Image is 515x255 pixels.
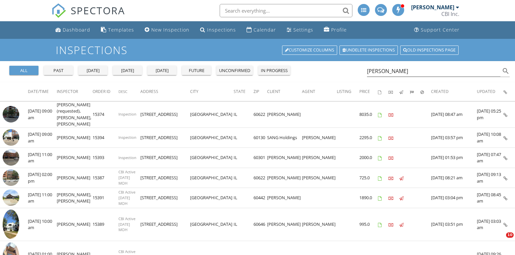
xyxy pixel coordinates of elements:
td: [DATE] 08:45 am [477,188,503,208]
div: Support Center [421,27,460,33]
td: [PERSON_NAME] [267,148,302,168]
span: Updated [477,89,495,94]
th: Canceled: Not sorted. [420,82,431,101]
div: past [46,67,70,74]
span: Listing [337,89,351,94]
a: SPECTORA [51,9,125,23]
td: 60130 [254,127,267,148]
th: Price: Not sorted. [359,82,378,101]
td: [PERSON_NAME] [267,208,302,241]
td: [DATE] 08:47 am [431,101,477,127]
td: 15374 [93,101,118,127]
td: 15394 [93,127,118,148]
span: Address [140,89,158,94]
th: Order ID: Not sorted. [93,82,118,101]
td: 60442 [254,188,267,208]
td: [PERSON_NAME] [302,148,337,168]
a: Undelete inspections [339,45,398,55]
div: [PERSON_NAME] [411,4,454,11]
span: Agent [302,89,315,94]
td: [DATE] 09:13 am [477,168,503,188]
td: [PERSON_NAME] [57,208,93,241]
th: Submitted: Not sorted. [410,82,420,101]
span: Inspection [118,135,136,140]
td: [GEOGRAPHIC_DATA] [190,101,234,127]
td: [DATE] 01:53 pm [431,148,477,168]
a: Templates [98,24,137,36]
span: Price [359,89,370,94]
td: [STREET_ADDRESS] [140,168,190,188]
th: State: Not sorted. [234,82,254,101]
th: Zip: Not sorted. [254,82,267,101]
span: Inspector [57,89,78,94]
th: Client: Not sorted. [267,82,302,101]
td: [GEOGRAPHIC_DATA] [190,188,234,208]
td: [DATE] 08:21 am [431,168,477,188]
td: [PERSON_NAME] [302,168,337,188]
td: [STREET_ADDRESS] [140,208,190,241]
button: [DATE] [113,66,142,75]
iframe: Intercom live chat [492,232,508,248]
span: 10 [506,232,514,238]
td: [STREET_ADDRESS] [140,127,190,148]
td: [DATE] 03:04 pm [431,188,477,208]
img: streetview [3,106,19,123]
a: Old inspections page [400,45,459,55]
td: SANG Holdings [267,127,302,148]
a: Support Center [411,24,462,36]
td: [DATE] 10:08 am [477,127,503,148]
i: search [502,67,510,75]
div: all [12,67,36,74]
button: unconfirmed [216,66,253,75]
th: Agent: Not sorted. [302,82,337,101]
td: IL [234,208,254,241]
td: [PERSON_NAME] [57,168,93,188]
td: [GEOGRAPHIC_DATA] [190,168,234,188]
div: Profile [331,27,347,33]
td: [PERSON_NAME] [267,188,302,208]
td: [GEOGRAPHIC_DATA] [190,148,234,168]
td: [DATE] 03:03 am [477,208,503,241]
td: [DATE] 11:00 am [28,188,57,208]
span: Zip [254,89,259,94]
input: Search [367,66,500,77]
th: Agreements signed: Not sorted. [378,82,389,101]
div: Calendar [254,27,276,33]
a: Calendar [244,24,279,36]
td: 725.0 [359,168,378,188]
div: Templates [108,27,134,33]
td: [DATE] 09:00 am [28,127,57,148]
th: Inspection Details: Not sorted. [503,82,515,101]
td: [STREET_ADDRESS] [140,148,190,168]
span: Desc [118,89,127,94]
th: Published: Not sorted. [399,82,410,101]
button: past [44,66,73,75]
span: CBI Active [DATE] MOH [118,169,135,186]
th: Paid: Not sorted. [389,82,399,101]
a: New Inspection [142,24,192,36]
img: The Best Home Inspection Software - Spectora [51,3,66,18]
button: [DATE] [147,66,177,75]
td: [PERSON_NAME] [302,208,337,241]
img: streetview [3,189,19,206]
td: [DATE] 07:47 am [477,148,503,168]
div: New Inspection [151,27,189,33]
td: [PERSON_NAME] [267,168,302,188]
span: State [234,89,246,94]
td: IL [234,168,254,188]
div: in progress [261,67,288,74]
span: Order ID [93,89,110,94]
img: streetview [3,149,19,166]
td: 60622 [254,101,267,127]
td: 60301 [254,148,267,168]
div: [DATE] [81,67,105,74]
td: IL [234,101,254,127]
th: Updated: Not sorted. [477,82,503,101]
td: [PERSON_NAME] [302,127,337,148]
a: Inspections [197,24,239,36]
td: [PERSON_NAME] [57,127,93,148]
h1: Inspections [56,44,459,56]
td: 60646 [254,208,267,241]
td: [STREET_ADDRESS] [140,188,190,208]
th: Created: Not sorted. [431,82,477,101]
